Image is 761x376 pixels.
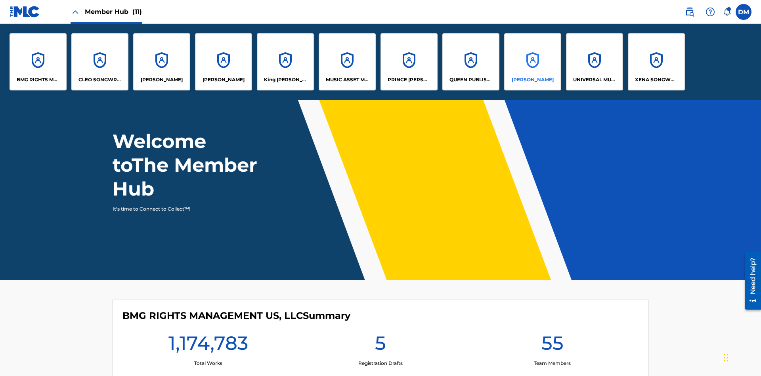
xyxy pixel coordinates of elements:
iframe: Chat Widget [721,338,761,376]
p: Registration Drafts [358,360,403,367]
a: Public Search [682,4,698,20]
h1: 55 [541,331,564,360]
p: MUSIC ASSET MANAGEMENT (MAM) [326,76,369,83]
h1: 5 [375,331,386,360]
a: AccountsKing [PERSON_NAME] [257,33,314,90]
a: Accounts[PERSON_NAME] [195,33,252,90]
p: Team Members [534,360,571,367]
p: BMG RIGHTS MANAGEMENT US, LLC [17,76,60,83]
a: AccountsMUSIC ASSET MANAGEMENT (MAM) [319,33,376,90]
p: QUEEN PUBLISHA [449,76,493,83]
span: Member Hub [85,7,142,16]
a: AccountsQUEEN PUBLISHA [442,33,499,90]
p: Total Works [194,360,222,367]
a: AccountsCLEO SONGWRITER [71,33,128,90]
div: User Menu [736,4,751,20]
a: AccountsUNIVERSAL MUSIC PUB GROUP [566,33,623,90]
p: UNIVERSAL MUSIC PUB GROUP [573,76,616,83]
a: AccountsBMG RIGHTS MANAGEMENT US, LLC [10,33,67,90]
h4: BMG RIGHTS MANAGEMENT US, LLC [122,310,350,322]
p: XENA SONGWRITER [635,76,678,83]
a: Accounts[PERSON_NAME] [504,33,561,90]
a: AccountsPRINCE [PERSON_NAME] [380,33,438,90]
h1: 1,174,783 [168,331,248,360]
div: Notifications [723,8,731,16]
img: Close [71,7,80,17]
p: PRINCE MCTESTERSON [388,76,431,83]
p: CLEO SONGWRITER [78,76,122,83]
div: Help [702,4,718,20]
p: King McTesterson [264,76,307,83]
p: EYAMA MCSINGER [203,76,245,83]
span: (11) [132,8,142,15]
a: Accounts[PERSON_NAME] [133,33,190,90]
iframe: Resource Center [739,249,761,314]
h1: Welcome to The Member Hub [113,129,261,201]
img: search [685,7,694,17]
p: RONALD MCTESTERSON [512,76,554,83]
p: ELVIS COSTELLO [141,76,183,83]
img: help [706,7,715,17]
div: Drag [724,346,728,370]
p: It's time to Connect to Collect™! [113,205,250,213]
a: AccountsXENA SONGWRITER [628,33,685,90]
img: MLC Logo [10,6,40,17]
